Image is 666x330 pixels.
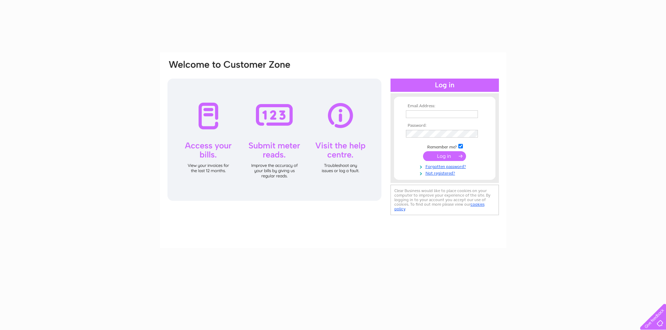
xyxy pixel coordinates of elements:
[391,185,499,215] div: Clear Business would like to place cookies on your computer to improve your experience of the sit...
[406,163,485,169] a: Forgotten password?
[406,169,485,176] a: Not registered?
[404,123,485,128] th: Password:
[423,151,466,161] input: Submit
[404,104,485,109] th: Email Address:
[404,143,485,150] td: Remember me?
[394,202,485,211] a: cookies policy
